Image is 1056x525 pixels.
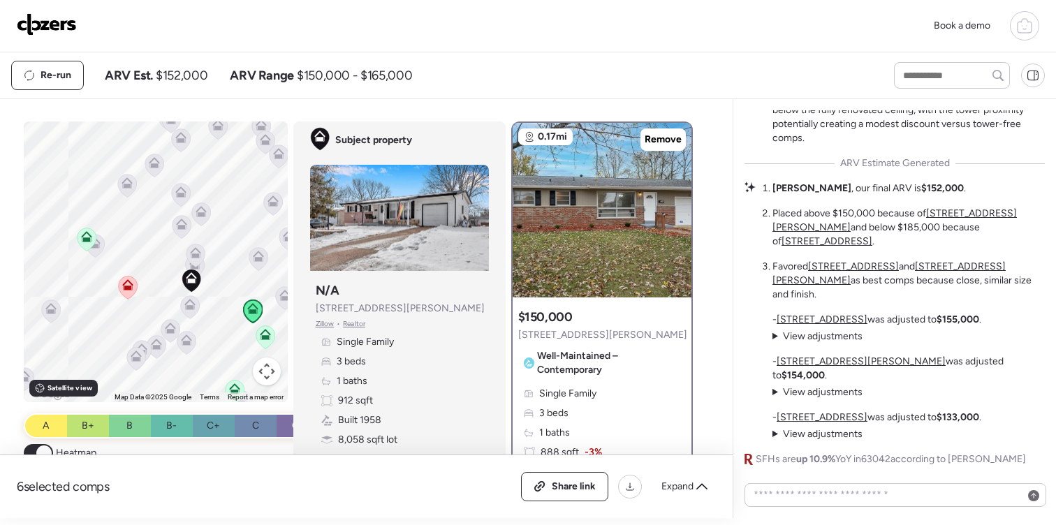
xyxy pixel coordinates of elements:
[537,349,681,377] span: Well-Maintained – Contemporary
[253,357,281,385] button: Map camera controls
[808,260,899,272] a: [STREET_ADDRESS]
[228,393,284,401] a: Report a map error
[937,313,979,325] strong: $155,000
[338,433,397,447] span: 8,058 sqft lot
[297,67,412,84] span: $150,000 - $165,000
[783,330,863,342] span: View adjustments
[777,411,867,423] a: [STREET_ADDRESS]
[17,13,77,36] img: Logo
[661,480,694,494] span: Expand
[252,419,259,433] span: C
[338,394,373,408] span: 912 sqft
[782,235,872,247] a: [STREET_ADDRESS]
[41,68,71,82] span: Re-run
[772,182,851,194] strong: [PERSON_NAME]
[921,182,964,194] strong: $152,000
[772,330,863,343] summary: View adjustments
[316,282,339,299] h3: N/A
[156,67,207,84] span: $152,000
[82,419,94,433] span: B+
[343,318,365,330] span: Realtor
[43,419,49,433] span: A
[782,369,825,381] strong: $154,000
[539,406,569,420] span: 3 beds
[538,130,567,144] span: 0.17mi
[230,67,294,84] span: ARV Range
[772,385,863,399] summary: View adjustments
[541,445,579,459] span: 888 sqft
[207,419,220,433] span: C+
[337,318,340,330] span: •
[335,133,412,147] span: Subject property
[772,207,1045,249] li: Placed above $150,000 because of and below $185,000 because of .
[772,411,981,424] p: - was adjusted to .
[27,384,73,402] a: Open this area in Google Maps (opens a new window)
[934,20,990,31] span: Book a demo
[777,313,867,325] a: [STREET_ADDRESS]
[518,328,687,342] span: [STREET_ADDRESS][PERSON_NAME]
[772,313,981,327] p: - was adjusted to .
[56,446,96,460] span: Heatmap
[585,445,602,459] span: -3%
[539,426,570,440] span: 1 baths
[337,374,367,388] span: 1 baths
[47,383,92,394] span: Satellite view
[337,355,366,369] span: 3 beds
[337,335,394,349] span: Single Family
[338,413,381,427] span: Built 1958
[645,133,682,147] span: Remove
[772,182,966,195] li: , our final ARV is .
[316,318,335,330] span: Zillow
[937,411,979,423] strong: $133,000
[756,452,1026,466] span: SFHs are YoY in 63042 according to [PERSON_NAME]
[105,67,153,84] span: ARV Est.
[552,480,596,494] span: Share link
[27,384,73,402] img: Google
[518,309,573,325] h3: $150,000
[772,355,1045,383] p: - was adjusted to .
[796,453,835,465] span: up 10.9%
[783,386,863,398] span: View adjustments
[316,302,485,316] span: [STREET_ADDRESS][PERSON_NAME]
[292,419,303,433] span: C-
[772,260,1045,302] li: Favored and as best comps because close, similar size and finish.
[115,393,191,401] span: Map Data ©2025 Google
[783,428,863,440] span: View adjustments
[539,387,596,401] span: Single Family
[126,419,133,433] span: B
[17,478,110,495] span: 6 selected comps
[840,156,950,170] span: ARV Estimate Generated
[166,419,177,433] span: B-
[772,427,863,441] summary: View adjustments
[338,452,370,466] span: Garage
[777,355,946,367] a: [STREET_ADDRESS][PERSON_NAME]
[200,393,219,401] a: Terms (opens in new tab)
